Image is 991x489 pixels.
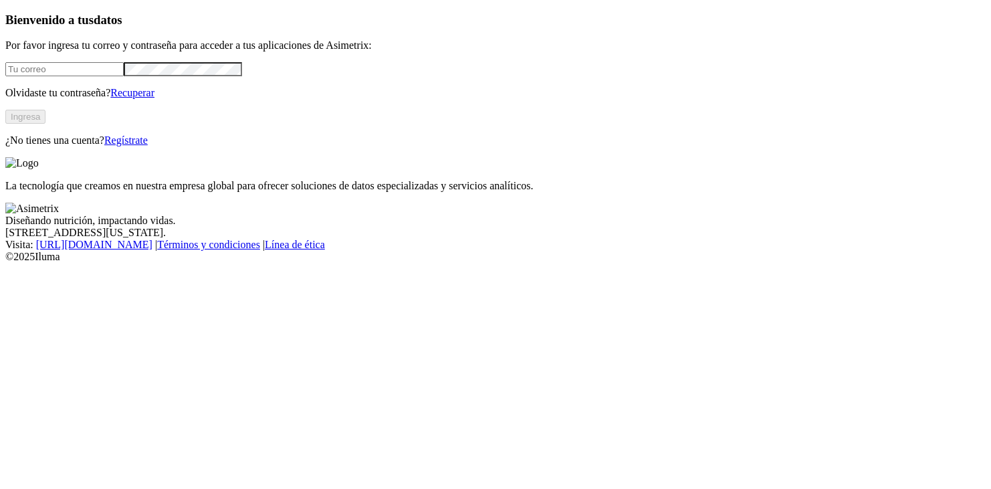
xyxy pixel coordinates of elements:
[5,227,986,239] div: [STREET_ADDRESS][US_STATE].
[5,180,986,192] p: La tecnología que creamos en nuestra empresa global para ofrecer soluciones de datos especializad...
[5,62,124,76] input: Tu correo
[5,157,39,169] img: Logo
[265,239,325,250] a: Línea de ética
[5,13,986,27] h3: Bienvenido a tus
[5,39,986,52] p: Por favor ingresa tu correo y contraseña para acceder a tus aplicaciones de Asimetrix:
[94,13,122,27] span: datos
[5,87,986,99] p: Olvidaste tu contraseña?
[157,239,260,250] a: Términos y condiciones
[110,87,154,98] a: Recuperar
[5,251,986,263] div: © 2025 Iluma
[104,134,148,146] a: Regístrate
[5,110,45,124] button: Ingresa
[5,239,986,251] div: Visita : | |
[5,134,986,146] p: ¿No tienes una cuenta?
[5,215,986,227] div: Diseñando nutrición, impactando vidas.
[5,203,59,215] img: Asimetrix
[36,239,152,250] a: [URL][DOMAIN_NAME]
